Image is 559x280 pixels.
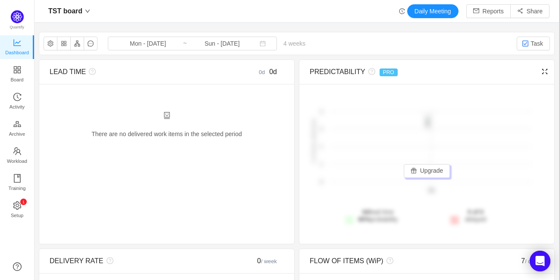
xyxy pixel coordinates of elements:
[113,39,183,48] input: Start date
[13,174,22,192] a: Training
[311,119,316,164] text: # of items delivered
[525,258,537,264] small: / day
[20,199,27,205] sup: 1
[9,98,25,115] span: Activity
[485,256,544,266] div: 7
[320,109,323,114] tspan: 2
[13,174,22,183] i: icon: book
[259,69,269,75] small: 0d
[365,68,375,75] i: icon: question-circle
[11,207,23,224] span: Setup
[320,162,323,167] tspan: 1
[187,39,257,48] input: End date
[320,144,323,149] tspan: 1
[277,40,312,47] span: 4 weeks
[517,37,550,50] button: Task
[5,44,29,61] span: Dashboard
[465,208,486,223] span: delayed
[358,216,398,223] span: probability
[22,199,24,205] p: 1
[85,9,90,14] i: icon: down
[310,256,485,266] div: FLOW OF ITEMS (WiP)
[163,112,170,119] i: icon: robot
[8,180,25,197] span: Training
[13,38,22,47] i: icon: line-chart
[257,257,277,264] span: 0
[320,127,323,132] tspan: 2
[13,66,22,83] a: Board
[70,37,84,50] button: icon: apartment
[13,120,22,137] a: Archive
[50,68,86,75] span: LEAD TIME
[537,68,548,75] i: icon: fullscreen
[57,37,71,50] button: icon: appstore
[310,67,485,77] div: PREDICTABILITY
[84,37,97,50] button: icon: message
[13,202,22,219] a: icon: settingSetup
[530,251,550,271] div: Открыть службу сообщений Intercom
[261,258,277,264] small: / week
[399,8,405,14] i: icon: history
[9,125,25,143] span: Archive
[50,256,225,266] div: DELIVERY RATE
[104,257,113,264] i: icon: question-circle
[13,120,22,128] i: icon: gold
[468,208,484,215] strong: 0 of 0
[466,4,511,18] button: icon: mailReports
[404,164,450,178] button: icon: giftUpgrade
[50,112,284,148] div: There are no delivered work items in the selected period
[86,68,96,75] i: icon: question-circle
[11,71,24,88] span: Board
[48,4,82,18] span: TST board
[269,68,277,75] span: 0d
[13,147,22,156] i: icon: team
[383,257,393,264] i: icon: question-circle
[7,152,27,170] span: Workload
[11,10,24,23] img: Quantify
[380,68,398,76] span: PRO
[13,65,22,74] i: icon: appstore
[522,40,529,47] img: 11118
[358,208,398,223] span: lead time
[44,37,57,50] button: icon: setting
[13,262,22,271] a: icon: question-circle
[13,147,22,165] a: Workload
[260,40,266,47] i: icon: calendar
[13,93,22,101] i: icon: history
[13,93,22,110] a: Activity
[13,39,22,56] a: Dashboard
[510,4,550,18] button: icon: share-altShare
[429,187,434,193] tspan: 0d
[10,25,25,29] span: Quantify
[320,179,323,184] tspan: 0
[358,216,370,223] strong: 80%
[362,208,369,215] strong: 0d
[407,4,459,18] button: Daily Meeting
[13,201,22,210] i: icon: setting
